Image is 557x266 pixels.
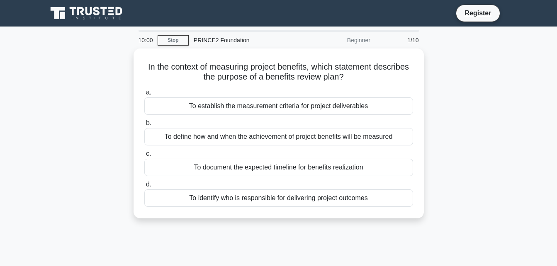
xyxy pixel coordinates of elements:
div: To document the expected timeline for benefits realization [144,159,413,176]
div: To define how and when the achievement of project benefits will be measured [144,128,413,145]
div: PRINCE2 Foundation [189,32,303,48]
h5: In the context of measuring project benefits, which statement describes the purpose of a benefits... [144,62,414,82]
a: Stop [158,35,189,46]
div: To identify who is responsible for delivering project outcomes [144,189,413,207]
a: Register [460,8,496,18]
span: b. [146,119,151,126]
div: To establish the measurement criteria for project deliverables [144,97,413,115]
div: Beginner [303,32,375,48]
span: c. [146,150,151,157]
span: a. [146,89,151,96]
div: 10:00 [134,32,158,48]
span: d. [146,181,151,188]
div: 1/10 [375,32,424,48]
